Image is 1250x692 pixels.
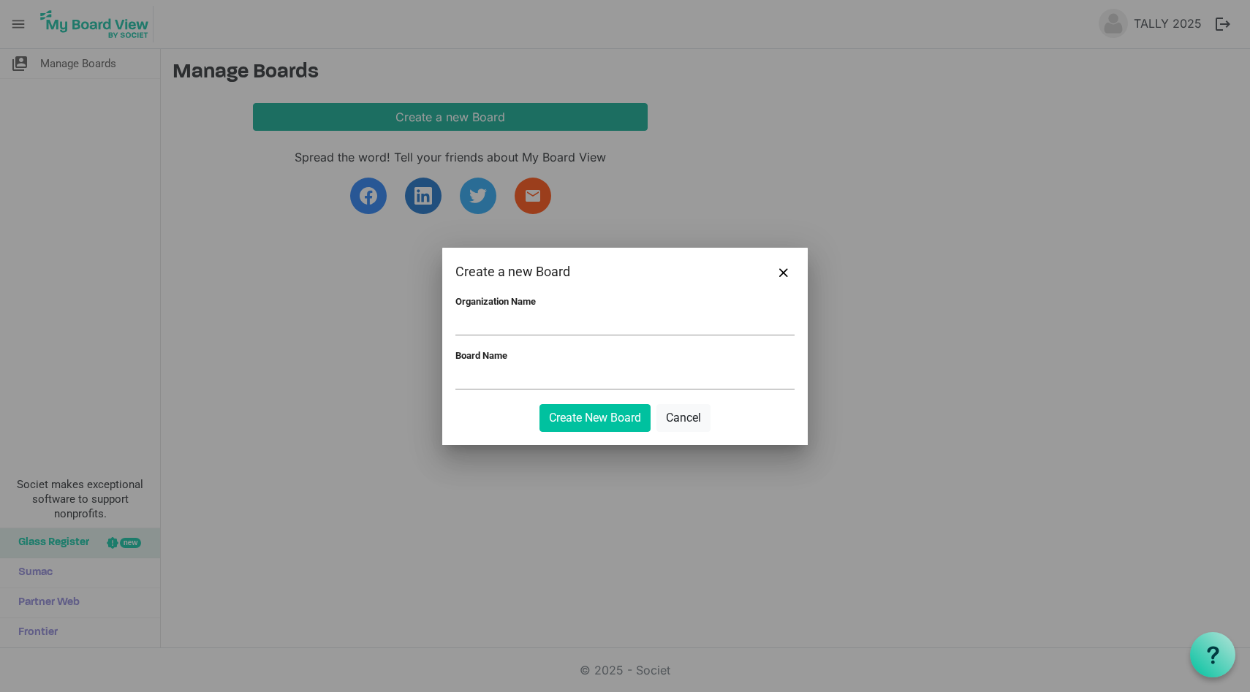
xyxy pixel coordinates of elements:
label: Organization Name [455,296,536,307]
label: Board Name [455,350,507,361]
button: Create New Board [539,404,651,432]
button: Close [773,261,795,283]
div: Create a new Board [455,261,727,283]
button: Cancel [656,404,711,432]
